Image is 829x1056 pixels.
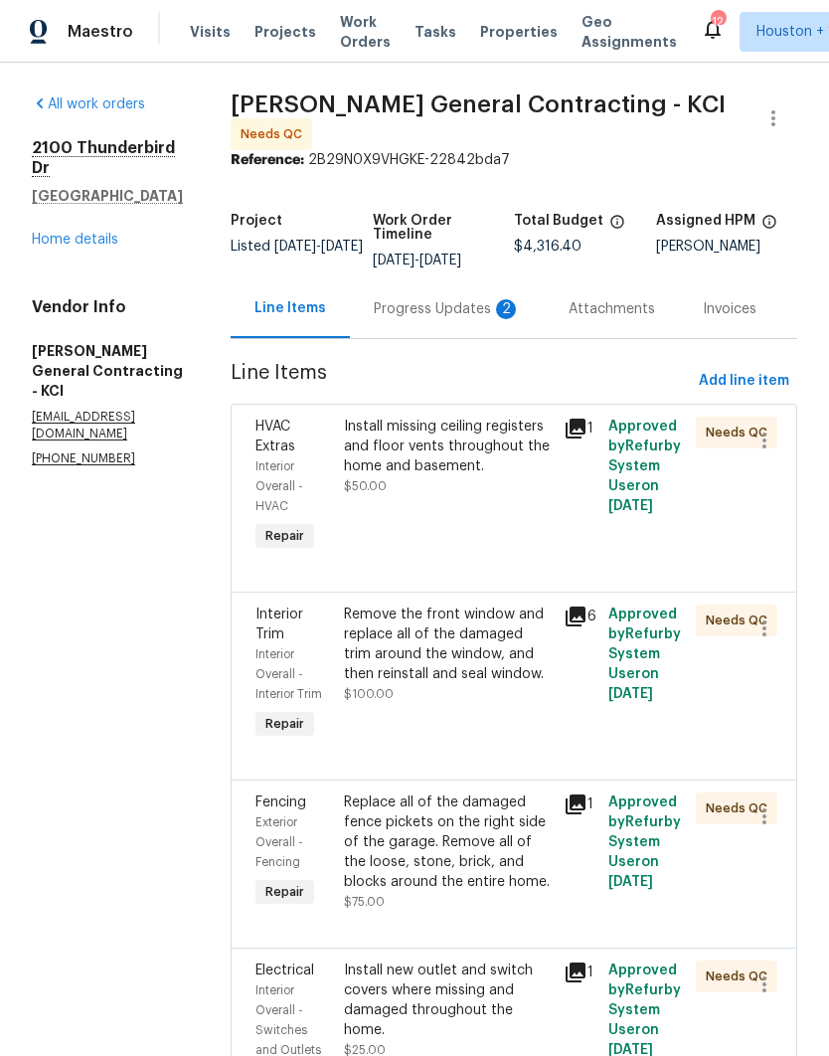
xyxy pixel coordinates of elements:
[564,961,595,984] div: 1
[255,984,321,1056] span: Interior Overall - Switches and Outlets
[414,25,456,39] span: Tasks
[32,233,118,247] a: Home details
[703,299,756,319] div: Invoices
[373,214,515,242] h5: Work Order Timeline
[706,967,775,986] span: Needs QC
[32,97,145,111] a: All work orders
[231,240,363,254] span: Listed
[608,608,681,701] span: Approved by Refurby System User on
[257,526,312,546] span: Repair
[608,420,681,513] span: Approved by Refurby System User on
[581,12,677,52] span: Geo Assignments
[255,964,314,977] span: Electrical
[231,363,691,400] span: Line Items
[344,480,387,492] span: $50.00
[706,611,775,630] span: Needs QC
[373,254,414,267] span: [DATE]
[321,240,363,254] span: [DATE]
[231,153,304,167] b: Reference:
[344,792,553,892] div: Replace all of the damaged fence pickets on the right side of the garage. Remove all of the loose...
[564,605,595,628] div: 6
[761,214,777,240] span: The hpm assigned to this work order.
[255,648,322,700] span: Interior Overall - Interior Trim
[656,240,798,254] div: [PERSON_NAME]
[241,124,310,144] span: Needs QC
[257,882,312,902] span: Repair
[564,792,595,816] div: 1
[340,12,391,52] span: Work Orders
[190,22,231,42] span: Visits
[231,214,282,228] h5: Project
[608,875,653,889] span: [DATE]
[344,1044,386,1056] span: $25.00
[254,22,316,42] span: Projects
[257,714,312,734] span: Repair
[608,687,653,701] span: [DATE]
[231,150,797,170] div: 2B29N0X9VHGKE-22842bda7
[254,298,326,318] div: Line Items
[706,798,775,818] span: Needs QC
[374,299,521,319] div: Progress Updates
[255,795,306,809] span: Fencing
[656,214,755,228] h5: Assigned HPM
[569,299,655,319] div: Attachments
[564,417,595,440] div: 1
[373,254,461,267] span: -
[344,961,553,1040] div: Install new outlet and switch covers where missing and damaged throughout the home.
[514,240,581,254] span: $4,316.40
[274,240,363,254] span: -
[344,417,553,476] div: Install missing ceiling registers and floor vents throughout the home and basement.
[608,499,653,513] span: [DATE]
[691,363,797,400] button: Add line item
[255,816,303,868] span: Exterior Overall - Fencing
[255,608,303,641] span: Interior Trim
[706,423,775,442] span: Needs QC
[699,369,789,394] span: Add line item
[608,795,681,889] span: Approved by Refurby System User on
[344,605,553,684] div: Remove the front window and replace all of the damaged trim around the window, and then reinstall...
[32,297,183,317] h4: Vendor Info
[274,240,316,254] span: [DATE]
[32,341,183,401] h5: [PERSON_NAME] General Contracting - KCI
[344,688,394,700] span: $100.00
[255,420,295,453] span: HVAC Extras
[480,22,558,42] span: Properties
[255,460,303,512] span: Interior Overall - HVAC
[344,896,385,908] span: $75.00
[419,254,461,267] span: [DATE]
[231,92,726,116] span: [PERSON_NAME] General Contracting - KCI
[68,22,133,42] span: Maestro
[711,12,725,32] div: 12
[609,214,625,240] span: The total cost of line items that have been proposed by Opendoor. This sum includes line items th...
[514,214,603,228] h5: Total Budget
[496,299,516,319] div: 2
